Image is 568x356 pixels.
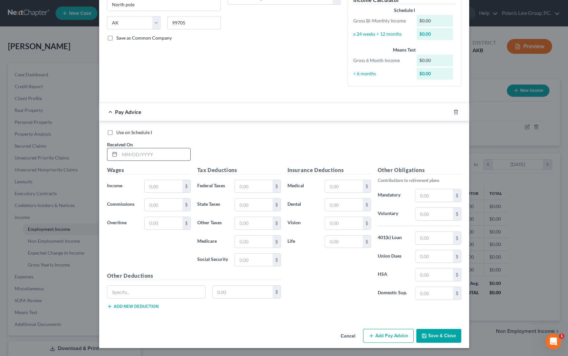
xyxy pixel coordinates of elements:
[107,142,133,147] span: Received On
[374,250,412,263] label: Union Dues
[374,231,412,245] label: 401(k) Loan
[415,232,453,244] input: 0.00
[325,198,362,211] input: 0.00
[415,287,453,300] input: 0.00
[273,254,281,266] div: $
[145,180,182,193] input: 0.00
[559,334,564,339] span: 1
[417,28,453,40] div: $0.00
[194,253,232,267] label: Social Security
[374,287,412,300] label: Domestic Sup.
[116,35,172,41] span: Save as Common Company
[325,235,362,248] input: 0.00
[273,180,281,193] div: $
[235,254,272,266] input: 0.00
[104,217,141,230] label: Overtime
[284,198,322,211] label: Dental
[374,189,412,202] label: Mandatory
[194,180,232,193] label: Federal Taxes
[350,18,414,24] div: Gross Bi-Monthly Income
[363,329,414,343] button: Add Pay Advice
[273,235,281,248] div: $
[284,235,322,248] label: Life
[415,268,453,281] input: 0.00
[145,198,182,211] input: 0.00
[416,329,461,343] button: Save & Close
[378,177,461,184] p: Contributions to retirement plans
[350,57,414,64] div: Gross 6 Month Income
[415,208,453,220] input: 0.00
[273,286,281,298] div: $
[415,250,453,263] input: 0.00
[273,217,281,230] div: $
[235,235,272,248] input: 0.00
[453,287,461,300] div: $
[107,183,122,188] span: Income
[197,166,281,174] h5: Tax Deductions
[546,334,561,349] iframe: Intercom live chat
[182,198,190,211] div: $
[374,207,412,221] label: Voluntary
[107,272,281,280] h5: Other Deductions
[107,286,206,298] input: Specify...
[325,217,362,230] input: 0.00
[182,217,190,230] div: $
[182,180,190,193] div: $
[415,189,453,202] input: 0.00
[363,180,371,193] div: $
[107,166,191,174] h5: Wages
[353,7,456,14] div: Schedule I
[115,109,141,115] span: Pay Advice
[287,166,371,174] h5: Insurance Deductions
[453,232,461,244] div: $
[194,217,232,230] label: Other Taxes
[374,268,412,281] label: HSA
[107,304,159,309] button: Add new deduction
[417,15,453,27] div: $0.00
[453,268,461,281] div: $
[453,250,461,263] div: $
[417,54,453,66] div: $0.00
[453,189,461,202] div: $
[350,31,414,37] div: x 24 weeks ÷ 12 months
[363,235,371,248] div: $
[212,286,273,298] input: 0.00
[167,16,221,29] input: Enter zip...
[235,217,272,230] input: 0.00
[378,166,461,174] h5: Other Obligations
[120,148,190,161] input: MM/DD/YYYY
[284,217,322,230] label: Vision
[453,208,461,220] div: $
[235,180,272,193] input: 0.00
[350,70,414,77] div: ÷ 6 months
[353,47,456,53] div: Means Test
[284,180,322,193] label: Medical
[325,180,362,193] input: 0.00
[104,198,141,211] label: Commissions
[235,198,272,211] input: 0.00
[145,217,182,230] input: 0.00
[273,198,281,211] div: $
[335,330,360,343] button: Cancel
[363,217,371,230] div: $
[417,68,453,80] div: $0.00
[363,198,371,211] div: $
[116,129,152,135] span: Use on Schedule I
[194,198,232,211] label: State Taxes
[194,235,232,248] label: Medicare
